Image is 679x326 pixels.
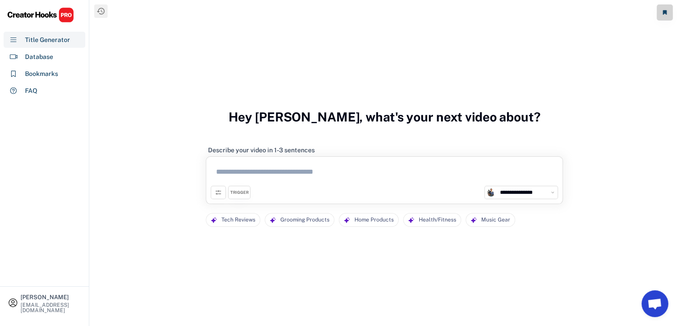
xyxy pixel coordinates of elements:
[419,213,456,226] div: Health/Fitness
[25,35,70,45] div: Title Generator
[354,213,394,226] div: Home Products
[21,302,81,313] div: [EMAIL_ADDRESS][DOMAIN_NAME]
[230,190,249,196] div: TRIGGER
[21,294,81,300] div: [PERSON_NAME]
[25,86,37,96] div: FAQ
[7,7,74,23] img: CHPRO%20Logo.svg
[221,213,255,226] div: Tech Reviews
[487,188,495,196] img: unnamed.jpg
[280,213,329,226] div: Grooming Products
[642,290,668,317] a: Open chat
[481,213,510,226] div: Music Gear
[208,146,315,154] div: Describe your video in 1-3 sentences
[229,100,541,134] h3: Hey [PERSON_NAME], what's your next video about?
[25,52,53,62] div: Database
[25,69,58,79] div: Bookmarks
